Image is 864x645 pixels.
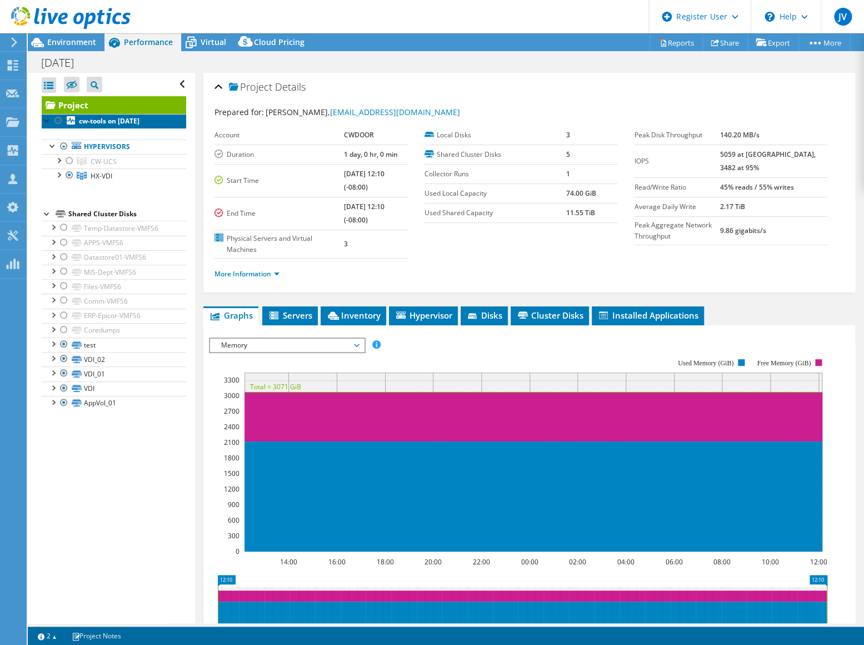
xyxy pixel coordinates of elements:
text: 12:00 [810,557,827,567]
span: Servers [268,310,312,321]
b: 5 [566,150,570,159]
text: 3000 [224,391,239,400]
label: Duration [214,149,344,160]
text: 3300 [224,375,239,385]
a: [EMAIL_ADDRESS][DOMAIN_NAME] [330,107,460,117]
text: 1800 [224,453,239,463]
a: ERP-Epicor-VMFS6 [42,309,186,323]
a: 2 [30,629,64,643]
svg: \n [765,12,775,22]
b: 3 [566,130,570,140]
a: Coredumps [42,323,186,338]
label: Peak Aggregate Network Throughput [634,220,720,242]
text: Total = 3071 GiB [250,382,301,391]
a: test [42,338,186,352]
label: Read/Write Ratio [634,182,720,193]
label: Shared Cluster Disks [424,149,566,160]
a: Project [42,96,186,114]
text: 22:00 [473,557,490,567]
span: Details [275,80,306,93]
a: Project Notes [64,629,129,643]
label: Account [214,130,344,141]
text: 2700 [224,406,239,416]
text: 1200 [224,484,239,494]
text: 2400 [224,422,239,431]
a: More [798,34,850,51]
a: Temp-Datastore-VMFS6 [42,221,186,235]
text: 600 [228,515,239,525]
label: Peak Disk Throughput [634,130,720,141]
span: Inventory [326,310,381,321]
a: APPS-VMFS6 [42,236,186,250]
a: HX-VDI [42,168,186,183]
span: Performance [124,37,173,47]
b: 2.17 TiB [720,202,745,211]
text: Used Memory (GiB) [678,359,733,367]
text: 04:00 [617,557,635,567]
b: 74.00 GiB [566,188,596,198]
b: 1 day, 0 hr, 0 min [344,150,398,159]
text: 18:00 [377,557,394,567]
label: End Time [214,208,344,219]
b: 1 [566,169,570,178]
span: Disks [466,310,502,321]
span: Environment [47,37,96,47]
text: 2100 [224,438,239,447]
label: Collector Runs [424,168,566,180]
text: 02:00 [569,557,586,567]
span: Hypervisor [394,310,452,321]
span: Cloud Pricing [254,37,304,47]
label: Average Daily Write [634,201,720,212]
b: 5059 at [GEOGRAPHIC_DATA], 3482 at 95% [720,150,816,172]
a: More Information [214,269,279,279]
b: 3 [344,239,348,249]
label: Physical Servers and Virtual Machines [214,233,344,255]
a: Hypervisors [42,140,186,154]
a: Files-VMFS6 [42,279,186,294]
span: Graphs [209,310,253,321]
text: 16:00 [328,557,346,567]
label: Used Shared Capacity [424,207,566,219]
b: [DATE] 12:10 (-08:00) [344,169,384,192]
h1: [DATE] [36,57,91,69]
a: Reports [650,34,703,51]
text: 1500 [224,469,239,478]
a: VDI [42,381,186,396]
label: IOPS [634,156,720,167]
a: MIS-Dept-VMFS6 [42,265,186,279]
a: Export [747,34,799,51]
a: Datastore01-VMFS6 [42,250,186,265]
text: 900 [228,500,239,509]
a: CW-UCS [42,154,186,168]
a: cw-tools on [DATE] [42,114,186,128]
label: Prepared for: [214,107,264,117]
text: 0 [236,547,239,556]
a: Comm-VMFS6 [42,294,186,308]
text: 10:00 [762,557,779,567]
span: [PERSON_NAME], [266,107,460,117]
span: Memory [216,339,358,352]
span: Cluster Disks [516,310,583,321]
text: 08:00 [713,557,731,567]
b: 45% reads / 55% writes [720,182,794,192]
b: [DATE] 12:10 (-08:00) [344,202,384,225]
label: Local Disks [424,130,566,141]
a: VDI_01 [42,366,186,381]
span: HX-VDI [91,171,112,181]
text: 300 [228,531,239,540]
b: 11.55 TiB [566,208,595,217]
label: Used Local Capacity [424,188,566,199]
span: Virtual [201,37,226,47]
text: 20:00 [424,557,442,567]
a: AppVol_01 [42,396,186,410]
text: 00:00 [521,557,538,567]
a: VDI_02 [42,352,186,366]
span: CW-UCS [91,157,117,166]
div: Shared Cluster Disks [68,207,186,221]
label: Start Time [214,175,344,186]
b: CWDOOR [344,130,374,140]
text: 06:00 [666,557,683,567]
span: Installed Applications [597,310,698,321]
span: Project [229,82,272,93]
text: 14:00 [280,557,297,567]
